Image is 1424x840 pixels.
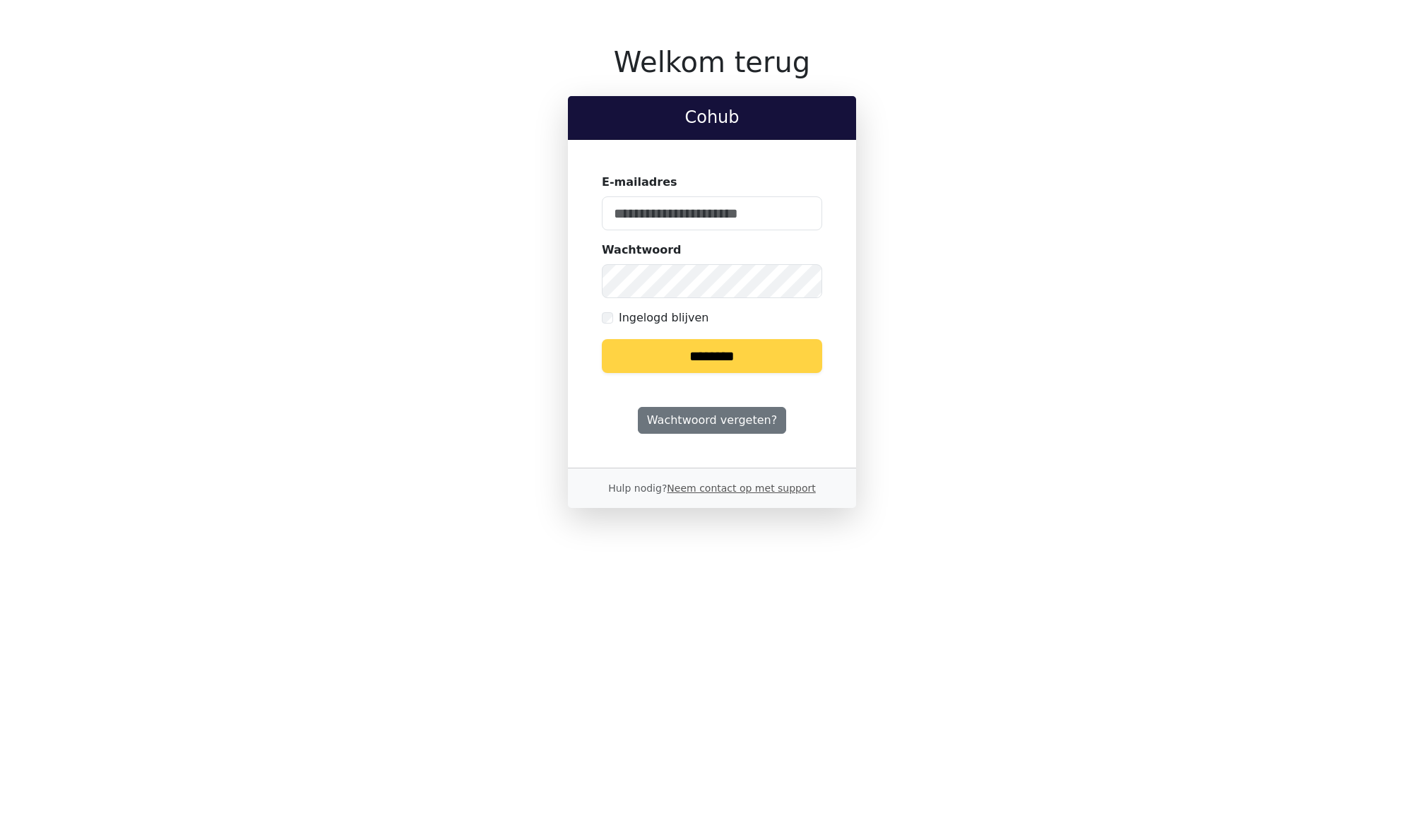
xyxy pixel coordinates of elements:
h1: Welkom terug [568,45,856,79]
label: Wachtwoord [602,242,682,259]
label: Ingelogd blijven [619,309,708,326]
h2: Cohub [579,107,845,128]
small: Hulp nodig? [608,483,816,494]
a: Neem contact op met support [667,483,815,494]
label: E-mailadres [602,174,677,191]
a: Wachtwoord vergeten? [638,407,786,434]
